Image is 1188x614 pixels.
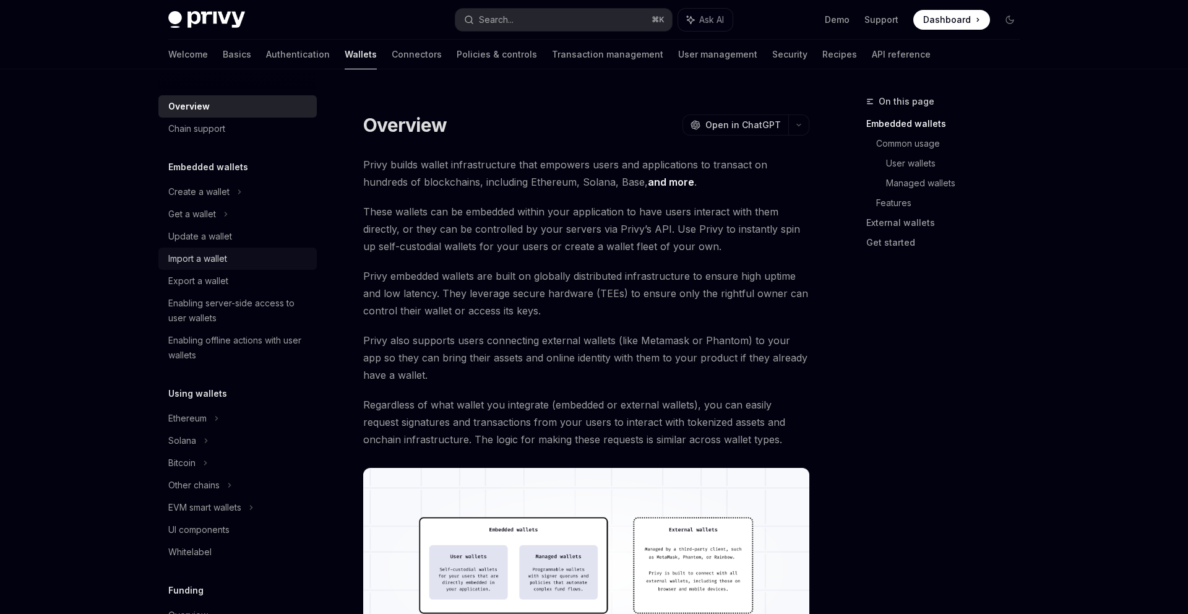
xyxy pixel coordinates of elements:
[158,270,317,292] a: Export a wallet
[158,329,317,366] a: Enabling offline actions with user wallets
[648,176,694,189] a: and more
[705,119,781,131] span: Open in ChatGPT
[266,40,330,69] a: Authentication
[392,40,442,69] a: Connectors
[158,292,317,329] a: Enabling server-side access to user wallets
[168,11,245,28] img: dark logo
[168,99,210,114] div: Overview
[168,251,227,266] div: Import a wallet
[168,522,230,537] div: UI components
[822,40,857,69] a: Recipes
[168,160,248,175] h5: Embedded wallets
[363,267,809,319] span: Privy embedded wallets are built on globally distributed infrastructure to ensure high uptime and...
[363,332,809,384] span: Privy also supports users connecting external wallets (like Metamask or Phantom) to your app so t...
[158,95,317,118] a: Overview
[455,9,672,31] button: Search...⌘K
[825,14,850,26] a: Demo
[168,274,228,288] div: Export a wallet
[168,207,216,222] div: Get a wallet
[168,40,208,69] a: Welcome
[879,94,934,109] span: On this page
[886,173,1030,193] a: Managed wallets
[168,411,207,426] div: Ethereum
[168,121,225,136] div: Chain support
[363,396,809,448] span: Regardless of what wallet you integrate (embedded or external wallets), you can easily request si...
[168,433,196,448] div: Solana
[223,40,251,69] a: Basics
[158,519,317,541] a: UI components
[168,184,230,199] div: Create a wallet
[866,114,1030,134] a: Embedded wallets
[866,233,1030,253] a: Get started
[479,12,514,27] div: Search...
[864,14,898,26] a: Support
[363,156,809,191] span: Privy builds wallet infrastructure that empowers users and applications to transact on hundreds o...
[699,14,724,26] span: Ask AI
[158,118,317,140] a: Chain support
[923,14,971,26] span: Dashboard
[168,229,232,244] div: Update a wallet
[772,40,807,69] a: Security
[652,15,665,25] span: ⌘ K
[876,193,1030,213] a: Features
[168,583,204,598] h5: Funding
[1000,10,1020,30] button: Toggle dark mode
[158,541,317,563] a: Whitelabel
[345,40,377,69] a: Wallets
[168,386,227,401] h5: Using wallets
[682,115,788,136] button: Open in ChatGPT
[363,114,447,136] h1: Overview
[876,134,1030,153] a: Common usage
[168,333,309,363] div: Enabling offline actions with user wallets
[678,9,733,31] button: Ask AI
[678,40,757,69] a: User management
[168,478,220,493] div: Other chains
[168,500,241,515] div: EVM smart wallets
[168,296,309,326] div: Enabling server-side access to user wallets
[872,40,931,69] a: API reference
[552,40,663,69] a: Transaction management
[457,40,537,69] a: Policies & controls
[913,10,990,30] a: Dashboard
[158,225,317,248] a: Update a wallet
[168,456,196,470] div: Bitcoin
[168,545,212,560] div: Whitelabel
[363,203,809,255] span: These wallets can be embedded within your application to have users interact with them directly, ...
[158,248,317,270] a: Import a wallet
[886,153,1030,173] a: User wallets
[866,213,1030,233] a: External wallets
